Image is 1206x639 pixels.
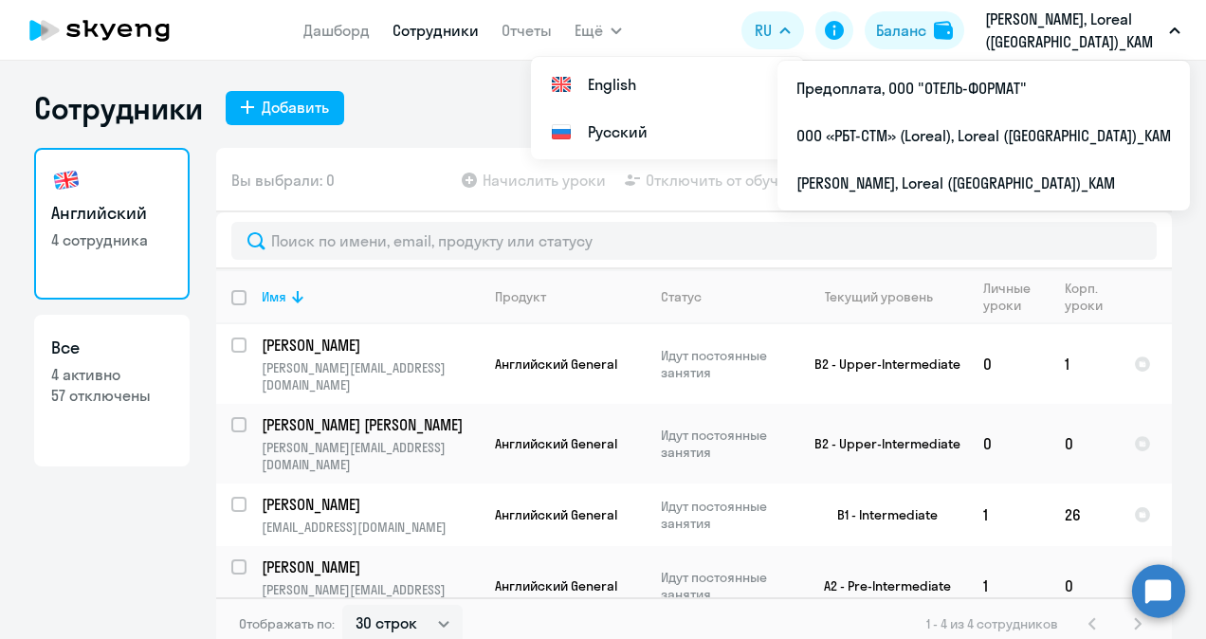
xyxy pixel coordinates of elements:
div: Личные уроки [983,280,1036,314]
p: 57 отключены [51,385,173,406]
td: 26 [1050,484,1119,546]
p: [PERSON_NAME][EMAIL_ADDRESS][DOMAIN_NAME] [262,439,479,473]
span: Английский General [495,577,617,594]
div: Имя [262,288,479,305]
span: Ещё [575,19,603,42]
ul: Ещё [531,57,804,159]
p: [PERSON_NAME] [262,335,476,356]
td: 1 [968,484,1050,546]
span: Английский General [495,356,617,373]
td: 0 [1050,404,1119,484]
td: B2 - Upper-Intermediate [792,404,968,484]
div: Личные уроки [983,280,1049,314]
span: 1 - 4 из 4 сотрудников [926,615,1058,632]
td: 1 [968,546,1050,626]
img: Русский [550,120,573,143]
p: Идут постоянные занятия [661,347,791,381]
p: [PERSON_NAME] [262,494,476,515]
a: Все4 активно57 отключены [34,315,190,466]
a: [PERSON_NAME] [262,557,479,577]
span: Вы выбрали: 0 [231,169,335,192]
div: Продукт [495,288,645,305]
div: Текущий уровень [807,288,967,305]
img: English [550,73,573,96]
button: Балансbalance [865,11,964,49]
div: Текущий уровень [825,288,933,305]
span: RU [755,19,772,42]
p: [EMAIL_ADDRESS][DOMAIN_NAME] [262,519,479,536]
td: 0 [968,324,1050,404]
a: [PERSON_NAME] [PERSON_NAME] [262,414,479,435]
a: [PERSON_NAME] [262,335,479,356]
div: Корп. уроки [1065,280,1118,314]
div: Продукт [495,288,546,305]
img: balance [934,21,953,40]
a: [PERSON_NAME] [262,494,479,515]
button: RU [741,11,804,49]
div: Статус [661,288,702,305]
a: Сотрудники [393,21,479,40]
div: Баланс [876,19,926,42]
p: [PERSON_NAME][EMAIL_ADDRESS][DOMAIN_NAME] [262,359,479,393]
a: Отчеты [502,21,552,40]
p: Идут постоянные занятия [661,569,791,603]
div: Добавить [262,96,329,119]
div: Имя [262,288,286,305]
td: 0 [968,404,1050,484]
p: 4 активно [51,364,173,385]
td: A2 - Pre-Intermediate [792,546,968,626]
input: Поиск по имени, email, продукту или статусу [231,222,1157,260]
p: [PERSON_NAME], Loreal ([GEOGRAPHIC_DATA])_KAM [985,8,1161,53]
p: Идут постоянные занятия [661,427,791,461]
a: Английский4 сотрудника [34,148,190,300]
p: [PERSON_NAME][EMAIL_ADDRESS][DOMAIN_NAME] [262,581,479,615]
td: B2 - Upper-Intermediate [792,324,968,404]
h3: Все [51,336,173,360]
p: Идут постоянные занятия [661,498,791,532]
button: [PERSON_NAME], Loreal ([GEOGRAPHIC_DATA])_KAM [976,8,1190,53]
p: [PERSON_NAME] [262,557,476,577]
h1: Сотрудники [34,89,203,127]
img: english [51,165,82,195]
a: Дашборд [303,21,370,40]
td: B1 - Intermediate [792,484,968,546]
span: Английский General [495,506,617,523]
button: Добавить [226,91,344,125]
button: Ещё [575,11,622,49]
h3: Английский [51,201,173,226]
div: Статус [661,288,791,305]
p: 4 сотрудника [51,229,173,250]
div: Корп. уроки [1065,280,1105,314]
p: [PERSON_NAME] [PERSON_NAME] [262,414,476,435]
span: Английский General [495,435,617,452]
td: 1 [1050,324,1119,404]
span: Отображать по: [239,615,335,632]
td: 0 [1050,546,1119,626]
ul: Ещё [777,61,1190,210]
